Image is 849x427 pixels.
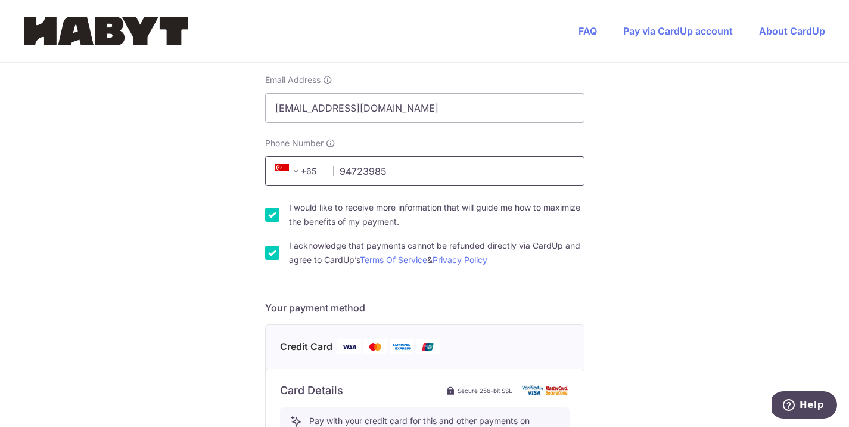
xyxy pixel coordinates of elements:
[271,164,325,178] span: +65
[265,74,321,86] span: Email Address
[280,383,343,398] h6: Card Details
[522,385,570,395] img: card secure
[289,200,584,229] label: I would like to receive more information that will guide me how to maximize the benefits of my pa...
[363,339,387,354] img: Mastercard
[275,164,303,178] span: +65
[759,25,825,37] a: About CardUp
[280,339,332,354] span: Credit Card
[416,339,440,354] img: Union Pay
[265,137,324,149] span: Phone Number
[360,255,427,265] a: Terms Of Service
[579,25,597,37] a: FAQ
[458,386,512,395] span: Secure 256-bit SSL
[623,25,733,37] a: Pay via CardUp account
[337,339,361,354] img: Visa
[390,339,413,354] img: American Express
[265,93,584,123] input: Email address
[772,391,837,421] iframe: Opens a widget where you can find more information
[433,255,487,265] a: Privacy Policy
[289,239,584,267] label: I acknowledge that payments cannot be refunded directly via CardUp and agree to CardUp’s &
[265,301,584,315] h5: Your payment method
